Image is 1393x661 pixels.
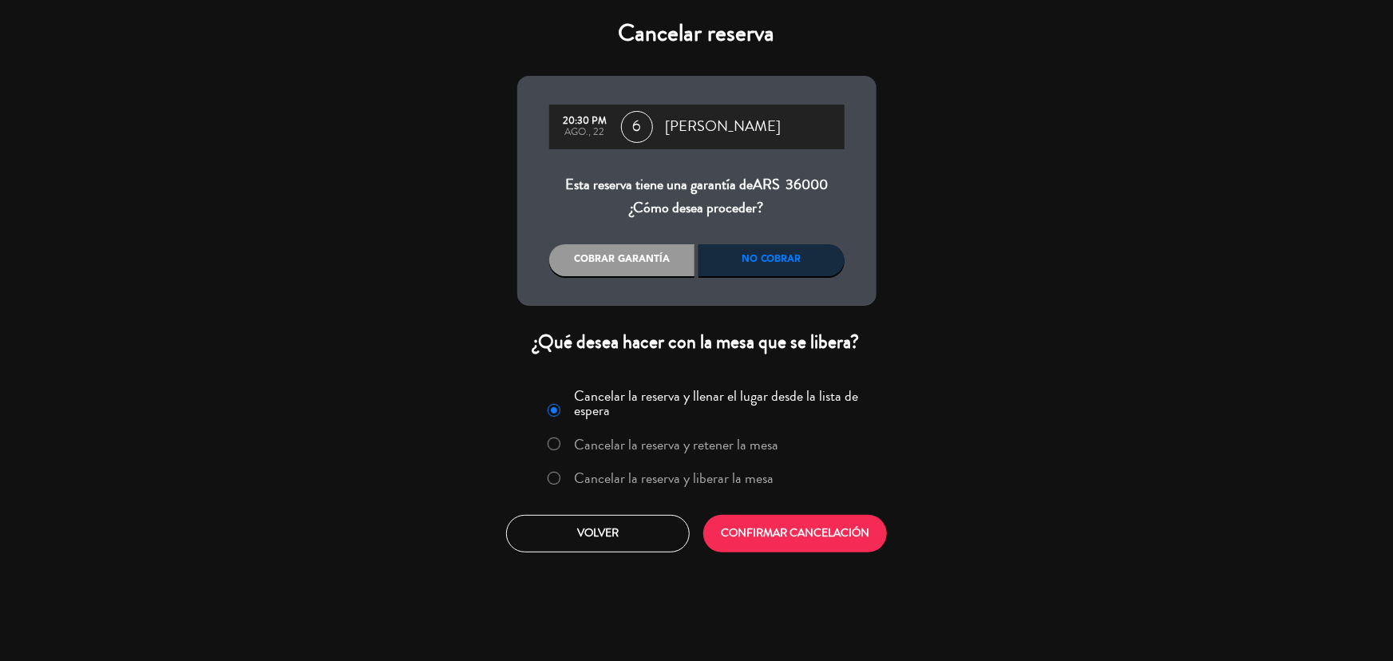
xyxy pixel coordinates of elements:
[574,471,774,485] label: Cancelar la reserva y liberar la mesa
[666,115,782,139] span: [PERSON_NAME]
[621,111,653,143] span: 6
[703,515,887,552] button: CONFIRMAR CANCELACIÓN
[557,116,613,127] div: 20:30 PM
[753,174,780,195] span: ARS
[517,19,877,48] h4: Cancelar reserva
[549,173,845,220] div: Esta reserva tiene una garantía de ¿Cómo desea proceder?
[506,515,690,552] button: Volver
[786,174,828,195] span: 36000
[698,244,845,276] div: No cobrar
[557,127,613,138] div: ago., 22
[517,330,877,354] div: ¿Qué desea hacer con la mesa que se libera?
[574,389,866,418] label: Cancelar la reserva y llenar el lugar desde la lista de espera
[549,244,695,276] div: Cobrar garantía
[574,437,778,452] label: Cancelar la reserva y retener la mesa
